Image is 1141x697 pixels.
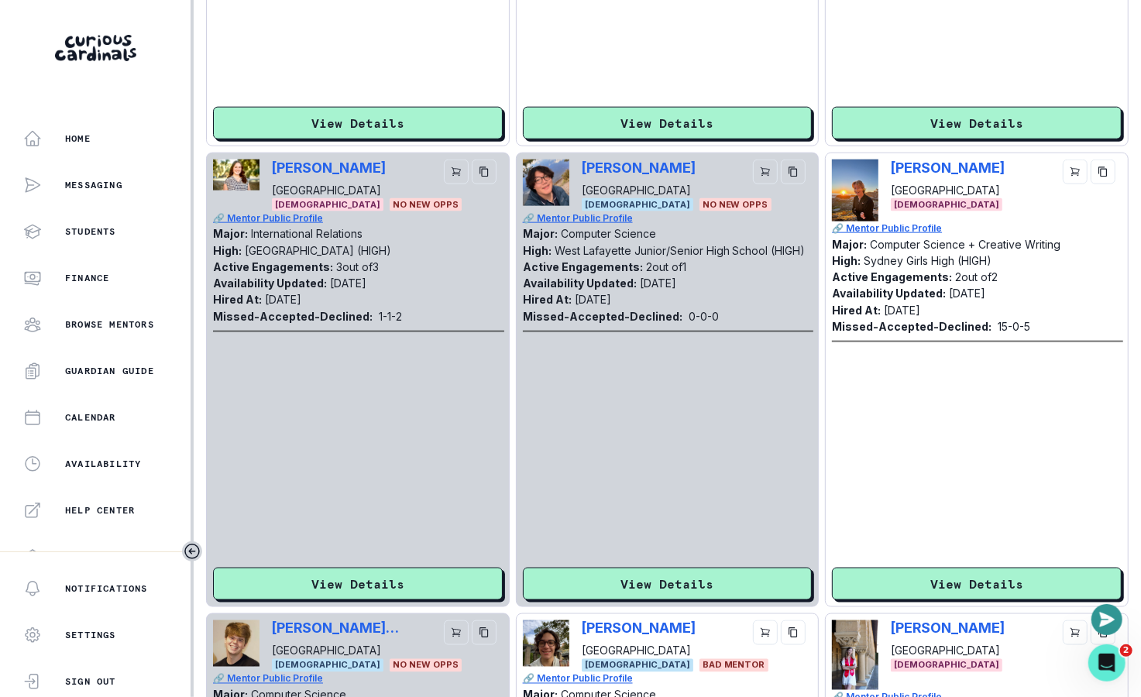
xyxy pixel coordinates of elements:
[582,620,696,637] p: [PERSON_NAME]
[689,308,719,324] p: 0 - 0 - 0
[272,182,386,198] p: [GEOGRAPHIC_DATA]
[330,276,366,290] p: [DATE]
[272,620,400,637] p: [PERSON_NAME] [PERSON_NAME]
[65,272,109,284] p: Finance
[65,675,116,688] p: Sign Out
[379,308,402,324] p: 1 - 1 - 2
[65,132,91,145] p: Home
[523,160,569,206] img: Picture of Patrick Li
[891,620,1005,637] p: [PERSON_NAME]
[272,659,383,672] span: [DEMOGRAPHIC_DATA]
[65,225,116,238] p: Students
[213,160,259,191] img: Picture of Lianna Leung
[582,659,693,672] span: [DEMOGRAPHIC_DATA]
[1088,644,1126,682] iframe: Intercom live chat
[251,227,363,240] p: International Relations
[213,293,262,306] p: Hired At:
[213,107,503,139] button: View Details
[832,568,1122,600] button: View Details
[213,672,504,686] a: 🔗 Mentor Public Profile
[891,198,1002,211] span: [DEMOGRAPHIC_DATA]
[1091,160,1115,184] button: copy
[523,568,813,600] button: View Details
[213,620,259,667] img: Picture of Jackson Domurad
[523,276,637,290] p: Availability Updated:
[832,254,861,267] p: High:
[213,260,333,273] p: Active Engagements:
[699,198,772,211] span: No New Opps
[891,659,1002,672] span: [DEMOGRAPHIC_DATA]
[523,293,572,306] p: Hired At:
[955,270,998,283] p: 2 out of 2
[781,160,806,184] button: copy
[949,287,985,300] p: [DATE]
[781,620,806,645] button: copy
[891,182,1005,198] p: [GEOGRAPHIC_DATA]
[582,182,696,198] p: [GEOGRAPHIC_DATA]
[1091,604,1122,635] button: Open or close messaging widget
[265,293,301,306] p: [DATE]
[272,198,383,211] span: [DEMOGRAPHIC_DATA]
[272,160,386,176] p: [PERSON_NAME]
[523,620,569,667] img: Picture of Nicolas Reinoza
[884,304,920,317] p: [DATE]
[753,620,778,645] button: cart
[523,244,552,257] p: High:
[891,160,1005,176] p: [PERSON_NAME]
[213,276,327,290] p: Availability Updated:
[1063,160,1088,184] button: cart
[1091,620,1115,645] button: copy
[646,260,686,273] p: 2 out of 1
[65,629,116,641] p: Settings
[523,227,558,240] p: Major:
[870,238,1060,251] p: Computer Science + Creative Writing
[832,238,867,251] p: Major:
[832,620,878,690] img: Picture of Eleanor Prince
[65,411,116,424] p: Calendar
[444,160,469,184] button: cart
[832,221,1123,235] a: 🔗 Mentor Public Profile
[213,211,504,225] a: 🔗 Mentor Public Profile
[472,620,497,645] button: copy
[832,107,1122,139] button: View Details
[213,308,373,324] p: Missed-Accepted-Declined:
[65,458,141,470] p: Availability
[65,318,154,331] p: Browse Mentors
[444,620,469,645] button: cart
[213,244,242,257] p: High:
[555,244,806,257] p: West Lafayette Junior/Senior High School (HIGH)
[65,179,122,191] p: Messaging
[55,35,136,61] img: Curious Cardinals Logo
[390,198,462,211] span: No New Opps
[832,318,992,335] p: Missed-Accepted-Declined:
[523,211,814,225] a: 🔗 Mentor Public Profile
[575,293,611,306] p: [DATE]
[582,160,696,176] p: [PERSON_NAME]
[832,160,878,221] img: Picture of Lucy Zimmerman
[213,227,248,240] p: Major:
[65,551,180,563] p: Curriculum Library
[640,276,676,290] p: [DATE]
[832,304,881,317] p: Hired At:
[65,504,135,517] p: Help Center
[699,659,768,672] span: BAD MENTOR
[891,643,1005,659] p: [GEOGRAPHIC_DATA]
[336,260,379,273] p: 3 out of 3
[832,270,952,283] p: Active Engagements:
[864,254,992,267] p: Sydney Girls High (HIGH)
[523,107,813,139] button: View Details
[182,541,202,561] button: Toggle sidebar
[245,244,391,257] p: [GEOGRAPHIC_DATA] (HIGH)
[1120,644,1132,657] span: 2
[65,582,148,595] p: Notifications
[523,260,643,273] p: Active Engagements:
[523,672,814,686] a: 🔗 Mentor Public Profile
[390,659,462,672] span: No New Opps
[472,160,497,184] button: copy
[272,643,400,659] p: [GEOGRAPHIC_DATA]
[582,198,693,211] span: [DEMOGRAPHIC_DATA]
